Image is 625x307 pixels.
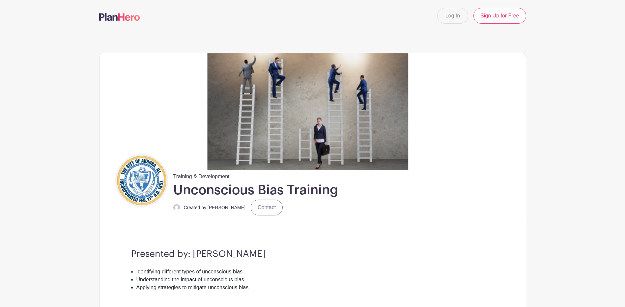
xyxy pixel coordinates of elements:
[173,204,180,211] img: default-ce2991bfa6775e67f084385cd625a349d9dcbb7a52a09fb2fda1e96e2d18dcdb.png
[99,13,140,21] img: logo-507f7623f17ff9eddc593b1ce0a138ce2505c220e1c5a4e2b4648c50719b7d32.svg
[136,284,494,292] li: Applying strategies to mitigate unconscious bias
[251,200,283,215] a: Contact
[136,276,494,284] li: Understanding the impact of unconscious bias
[117,156,166,205] img: COA%20logo%20(2).jpg
[131,249,494,260] h3: Presented by: [PERSON_NAME]
[136,268,494,276] li: Identifying different types of unconscious bias
[173,182,338,198] h1: Unconscious Bias Training
[437,8,468,24] a: Log In
[99,53,526,170] img: event_banner_8550.png
[473,8,526,24] a: Sign Up for Free
[184,205,246,210] small: Created by [PERSON_NAME]
[173,170,230,181] span: Training & Development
